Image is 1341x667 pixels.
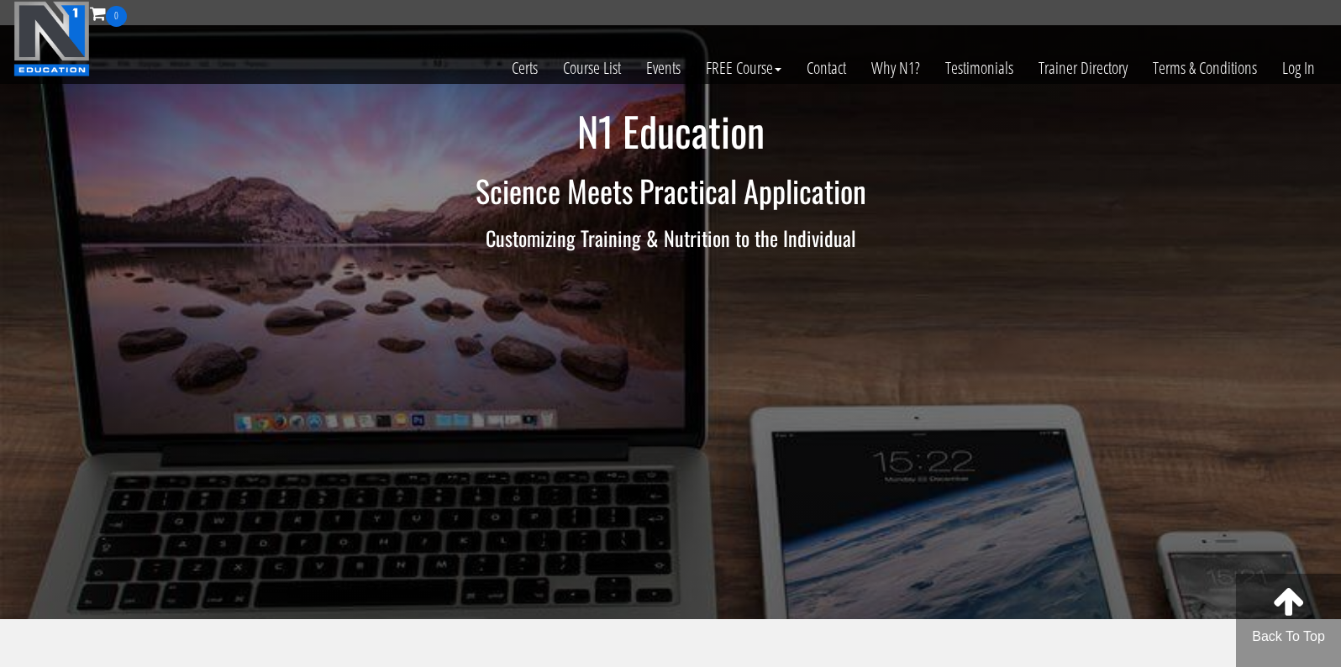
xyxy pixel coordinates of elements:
[1140,27,1270,109] a: Terms & Conditions
[179,109,1162,154] h1: N1 Education
[550,27,634,109] a: Course List
[1236,627,1341,647] p: Back To Top
[693,27,794,109] a: FREE Course
[933,27,1026,109] a: Testimonials
[179,174,1162,207] h2: Science Meets Practical Application
[1026,27,1140,109] a: Trainer Directory
[634,27,693,109] a: Events
[106,6,127,27] span: 0
[859,27,933,109] a: Why N1?
[499,27,550,109] a: Certs
[179,227,1162,249] h3: Customizing Training & Nutrition to the Individual
[1270,27,1328,109] a: Log In
[90,2,127,24] a: 0
[13,1,90,76] img: n1-education
[794,27,859,109] a: Contact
